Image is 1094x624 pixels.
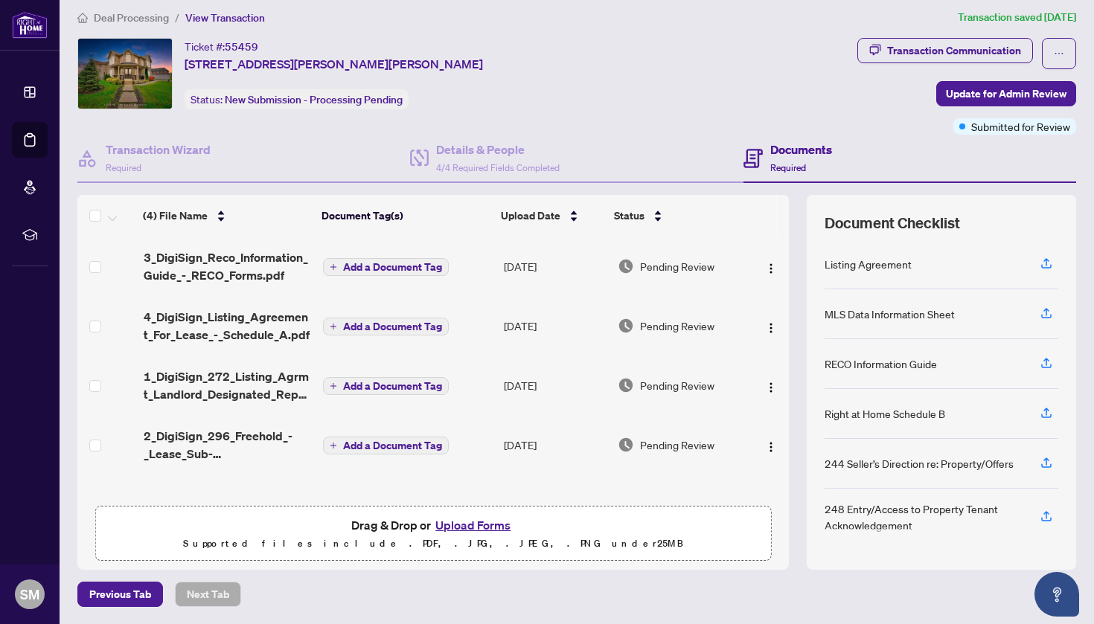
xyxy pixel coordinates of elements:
span: Pending Review [640,377,714,393]
div: Status: [185,89,409,109]
img: Logo [765,382,777,393]
button: Add a Document Tag [323,318,449,335]
span: Required [106,162,141,173]
button: Add a Document Tag [323,317,449,336]
span: Status [614,208,644,224]
td: [DATE] [498,415,612,475]
span: [STREET_ADDRESS][PERSON_NAME][PERSON_NAME] [185,55,483,73]
button: Add a Document Tag [323,257,449,277]
span: New Submission - Processing Pending [225,93,403,106]
h4: Details & People [436,141,560,158]
button: Logo [759,373,783,397]
button: Add a Document Tag [323,437,449,454]
span: plus [330,263,337,271]
span: Update for Admin Review [946,82,1066,106]
span: 2_DigiSign_296_Freehold_-_Lease_Sub-Lease_MLS_Data_Information_Form_-_PropTx-[PERSON_NAME].pdf [144,427,311,463]
button: Open asap [1034,572,1079,617]
span: Required [770,162,806,173]
img: IMG-X12431415_1.jpg [78,39,172,109]
span: plus [330,323,337,330]
li: / [175,9,179,26]
td: [DATE] [498,356,612,415]
th: Upload Date [495,195,608,237]
span: Add a Document Tag [343,381,442,391]
span: 3_DigiSign_Reco_Information_Guide_-_RECO_Forms.pdf [144,248,311,284]
div: Ticket #: [185,38,258,55]
span: plus [330,382,337,390]
button: Add a Document Tag [323,258,449,276]
span: (4) File Name [143,208,208,224]
img: Logo [765,263,777,274]
button: Transaction Communication [857,38,1033,63]
div: Right at Home Schedule B [825,405,945,422]
div: RECO Information Guide [825,356,937,372]
span: Upload Date [501,208,560,224]
td: [DATE] [498,296,612,356]
span: 4/4 Required Fields Completed [436,162,560,173]
span: Previous Tab [89,582,151,606]
th: Status [608,195,746,237]
button: Logo [759,433,783,457]
p: Supported files include .PDF, .JPG, .JPEG, .PNG under 25 MB [105,535,761,553]
article: Transaction saved [DATE] [958,9,1076,26]
span: ellipsis [1054,48,1064,59]
span: Submitted for Review [971,118,1070,135]
span: Add a Document Tag [343,321,442,332]
span: Document Checklist [825,213,960,234]
th: Document Tag(s) [316,195,495,237]
button: Logo [759,254,783,278]
h4: Transaction Wizard [106,141,211,158]
img: Document Status [618,258,634,274]
button: Logo [759,314,783,338]
span: Add a Document Tag [343,262,442,272]
span: Drag & Drop orUpload FormsSupported files include .PDF, .JPG, .JPEG, .PNG under25MB [96,506,770,562]
button: Previous Tab [77,582,163,607]
img: Logo [765,322,777,334]
span: plus [330,442,337,449]
div: MLS Data Information Sheet [825,306,955,322]
span: home [77,13,88,23]
button: Add a Document Tag [323,436,449,455]
button: Upload Forms [431,515,515,535]
div: 248 Entry/Access to Property Tenant Acknowledgement [825,501,1023,533]
span: Add a Document Tag [343,440,442,451]
img: Document Status [618,437,634,453]
span: 55459 [225,40,258,54]
img: logo [12,11,48,39]
span: 1_DigiSign_272_Listing_Agrmt_Landlord_Designated_Rep_Agrmt_Auth_to_Offer_for_Lease_-_PropTx-[PERS... [144,367,311,403]
th: (4) File Name [137,195,315,237]
span: SM [20,584,39,605]
div: 244 Seller’s Direction re: Property/Offers [825,455,1014,472]
div: Listing Agreement [825,256,912,272]
img: Document Status [618,318,634,334]
span: Pending Review [640,437,714,453]
div: Transaction Communication [887,39,1021,62]
button: Add a Document Tag [323,376,449,396]
span: Pending Review [640,318,714,334]
h4: Documents [770,141,832,158]
button: Update for Admin Review [936,81,1076,106]
span: Deal Processing [94,11,169,25]
span: View Transaction [185,11,265,25]
img: Document Status [618,377,634,393]
button: Add a Document Tag [323,377,449,395]
span: 4_DigiSign_Listing_Agreement_For_Lease_-_Schedule_A.pdf [144,308,311,344]
span: Drag & Drop or [351,515,515,535]
img: Logo [765,441,777,453]
span: Pending Review [640,258,714,274]
td: [DATE] [498,237,612,296]
button: Next Tab [175,582,241,607]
